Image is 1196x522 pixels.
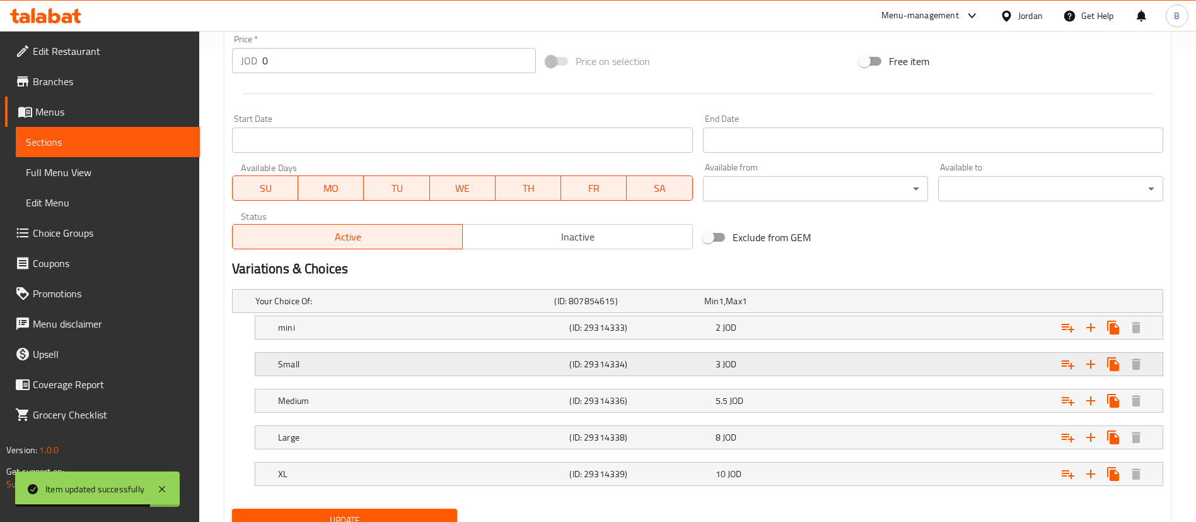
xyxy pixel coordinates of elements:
[1125,316,1147,339] button: Delete mini
[938,176,1163,201] div: ​
[462,224,693,249] button: Inactive
[729,393,743,409] span: JOD
[5,36,200,66] a: Edit Restaurant
[554,295,699,307] h5: (ID: 807854615)
[45,482,144,496] div: Item updated successfully
[742,293,747,309] span: 1
[1102,316,1125,339] button: Clone new choice
[1174,9,1180,23] span: B
[238,228,458,246] span: Active
[278,321,564,334] h5: mini
[704,293,719,309] span: Min
[716,356,721,372] span: 3
[255,316,1163,339] div: Expand
[298,175,364,201] button: MO
[238,179,293,198] span: SU
[5,218,200,248] a: Choice Groups
[881,8,959,23] div: Menu-management
[1079,389,1102,412] button: Add new choice
[704,295,849,307] div: ,
[255,295,549,307] h5: Your Choice Of:
[1079,426,1102,449] button: Add new choice
[723,429,736,446] span: JOD
[716,466,726,482] span: 10
[889,54,929,69] span: Free item
[1018,9,1043,23] div: Jordan
[627,175,692,201] button: SA
[723,319,736,336] span: JOD
[5,66,200,97] a: Branches
[1102,353,1125,376] button: Clone new choice
[566,179,622,198] span: FR
[1057,426,1079,449] button: Add choice group
[16,127,200,157] a: Sections
[1079,353,1102,376] button: Add new choice
[569,321,710,334] h5: (ID: 29314333)
[16,187,200,218] a: Edit Menu
[369,179,424,198] span: TU
[719,293,724,309] span: 1
[430,175,496,201] button: WE
[255,426,1163,449] div: Expand
[6,463,64,480] span: Get support on:
[435,179,491,198] span: WE
[233,290,1163,312] div: Expand
[232,175,298,201] button: SU
[5,400,200,430] a: Grocery Checklist
[33,74,190,89] span: Branches
[255,463,1163,485] div: Expand
[1102,463,1125,485] button: Clone new choice
[278,358,564,371] h5: Small
[16,157,200,187] a: Full Menu View
[716,393,728,409] span: 5.5
[1125,353,1147,376] button: Delete Small
[255,353,1163,376] div: Expand
[733,230,811,245] span: Exclude from GEM
[1079,463,1102,485] button: Add new choice
[33,407,190,422] span: Grocery Checklist
[35,104,190,119] span: Menus
[278,394,564,407] h5: Medium
[5,97,200,127] a: Menus
[33,225,190,240] span: Choice Groups
[1102,426,1125,449] button: Clone new choice
[501,179,556,198] span: TH
[576,54,650,69] span: Price on selection
[6,442,37,458] span: Version:
[262,48,536,73] input: Please enter price
[716,319,721,336] span: 2
[632,179,687,198] span: SA
[1057,389,1079,412] button: Add choice group
[561,175,627,201] button: FR
[5,369,200,400] a: Coverage Report
[728,466,741,482] span: JOD
[1057,353,1079,376] button: Add choice group
[255,389,1163,412] div: Expand
[278,468,564,480] h5: XL
[1057,316,1079,339] button: Add choice group
[232,259,1163,278] h2: Variations & Choices
[5,309,200,339] a: Menu disclaimer
[26,134,190,150] span: Sections
[1125,389,1147,412] button: Delete Medium
[5,339,200,369] a: Upsell
[1057,463,1079,485] button: Add choice group
[496,175,561,201] button: TH
[39,442,59,458] span: 1.0.0
[1125,426,1147,449] button: Delete Large
[1102,389,1125,412] button: Clone new choice
[303,179,359,198] span: MO
[278,431,564,444] h5: Large
[703,176,928,201] div: ​
[6,476,86,492] a: Support.OpsPlatform
[26,165,190,180] span: Full Menu View
[33,316,190,331] span: Menu disclaimer
[468,228,688,246] span: Inactive
[241,53,257,68] p: JOD
[5,278,200,309] a: Promotions
[33,286,190,301] span: Promotions
[33,44,190,59] span: Edit Restaurant
[726,293,741,309] span: Max
[569,431,710,444] h5: (ID: 29314338)
[26,195,190,210] span: Edit Menu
